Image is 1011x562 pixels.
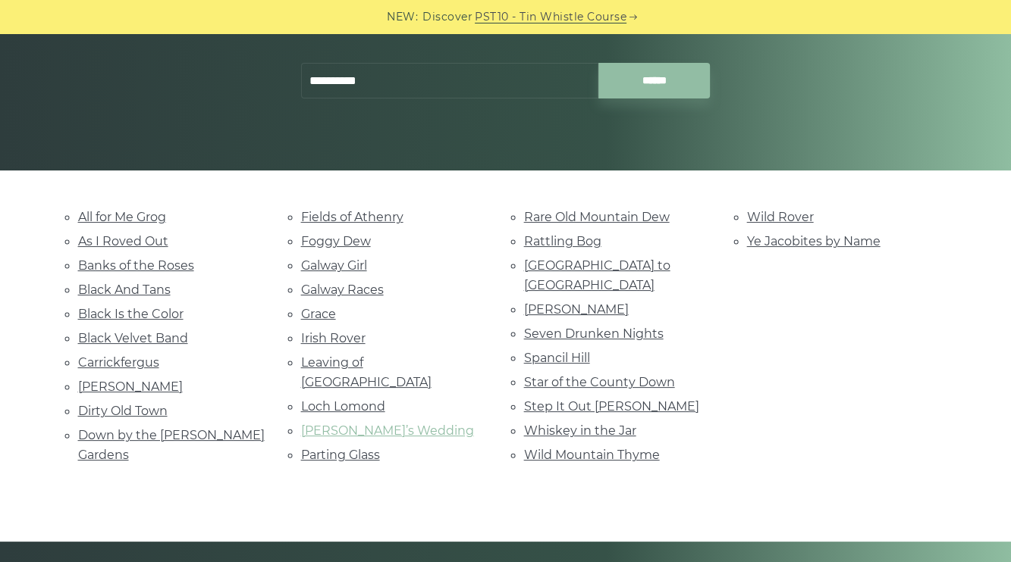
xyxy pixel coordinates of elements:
[524,234,601,248] a: Rattling Bog
[524,448,660,462] a: Wild Mountain Thyme
[747,210,814,224] a: Wild Rover
[78,379,183,394] a: [PERSON_NAME]
[387,8,418,26] span: NEW:
[78,307,184,321] a: Black Is the Color
[524,258,670,292] a: [GEOGRAPHIC_DATA] to [GEOGRAPHIC_DATA]
[301,210,403,224] a: Fields of Athenry
[524,399,699,414] a: Step It Out [PERSON_NAME]
[78,355,159,370] a: Carrickfergus
[301,283,384,297] a: Galway Races
[78,331,188,345] a: Black Velvet Band
[301,307,336,321] a: Grace
[301,355,432,389] a: Leaving of [GEOGRAPHIC_DATA]
[301,399,385,414] a: Loch Lomond
[524,351,590,365] a: Spancil Hill
[78,234,168,248] a: As I Roved Out
[301,423,474,438] a: [PERSON_NAME]’s Wedding
[301,448,380,462] a: Parting Glass
[422,8,473,26] span: Discover
[524,302,629,317] a: [PERSON_NAME]
[747,234,881,248] a: Ye Jacobites by Name
[78,283,171,297] a: Black And Tans
[78,428,265,462] a: Down by the [PERSON_NAME] Gardens
[524,210,670,224] a: Rare Old Mountain Dew
[524,326,664,341] a: Seven Drunken Nights
[78,210,166,224] a: All for Me Grog
[524,423,636,438] a: Whiskey in the Jar
[78,404,168,418] a: Dirty Old Town
[301,234,371,248] a: Foggy Dew
[301,258,367,273] a: Galway Girl
[301,331,366,345] a: Irish Rover
[475,8,626,26] a: PST10 - Tin Whistle Course
[524,375,675,389] a: Star of the County Down
[78,258,194,273] a: Banks of the Roses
